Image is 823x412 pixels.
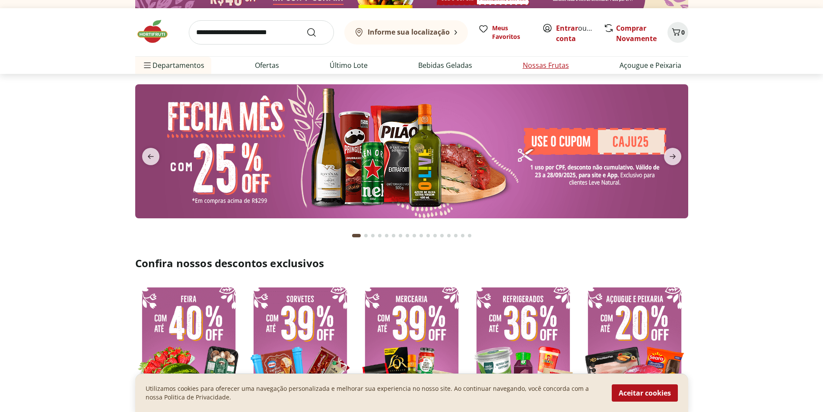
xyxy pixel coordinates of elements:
img: banana [135,84,688,218]
span: 0 [681,28,685,36]
button: Menu [142,55,153,76]
span: Departamentos [142,55,204,76]
a: Açougue e Peixaria [620,60,681,70]
button: Go to page 5 from fs-carousel [383,225,390,246]
p: Utilizamos cookies para oferecer uma navegação personalizada e melhorar sua experiencia no nosso ... [146,384,601,402]
a: Nossas Frutas [523,60,569,70]
button: Aceitar cookies [612,384,678,402]
button: Go to page 11 from fs-carousel [425,225,432,246]
button: Carrinho [667,22,688,43]
span: ou [556,23,594,44]
a: Ofertas [255,60,279,70]
button: Go to page 4 from fs-carousel [376,225,383,246]
button: Go to page 14 from fs-carousel [445,225,452,246]
a: Comprar Novamente [616,23,657,43]
button: Go to page 6 from fs-carousel [390,225,397,246]
img: Hortifruti [135,19,178,45]
button: Go to page 16 from fs-carousel [459,225,466,246]
button: Go to page 8 from fs-carousel [404,225,411,246]
a: Bebidas Geladas [418,60,472,70]
button: Submit Search [306,27,327,38]
a: Último Lote [330,60,368,70]
button: Go to page 17 from fs-carousel [466,225,473,246]
a: Meus Favoritos [478,24,532,41]
a: Entrar [556,23,578,33]
button: Go to page 10 from fs-carousel [418,225,425,246]
button: Go to page 9 from fs-carousel [411,225,418,246]
button: Go to page 13 from fs-carousel [439,225,445,246]
b: Informe sua localização [368,27,450,37]
h2: Confira nossos descontos exclusivos [135,256,688,270]
button: next [657,148,688,165]
button: Go to page 12 from fs-carousel [432,225,439,246]
a: Criar conta [556,23,604,43]
button: Go to page 2 from fs-carousel [362,225,369,246]
button: previous [135,148,166,165]
button: Go to page 15 from fs-carousel [452,225,459,246]
span: Meus Favoritos [492,24,532,41]
button: Go to page 7 from fs-carousel [397,225,404,246]
button: Current page from fs-carousel [350,225,362,246]
button: Informe sua localização [344,20,468,45]
button: Go to page 3 from fs-carousel [369,225,376,246]
input: search [189,20,334,45]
